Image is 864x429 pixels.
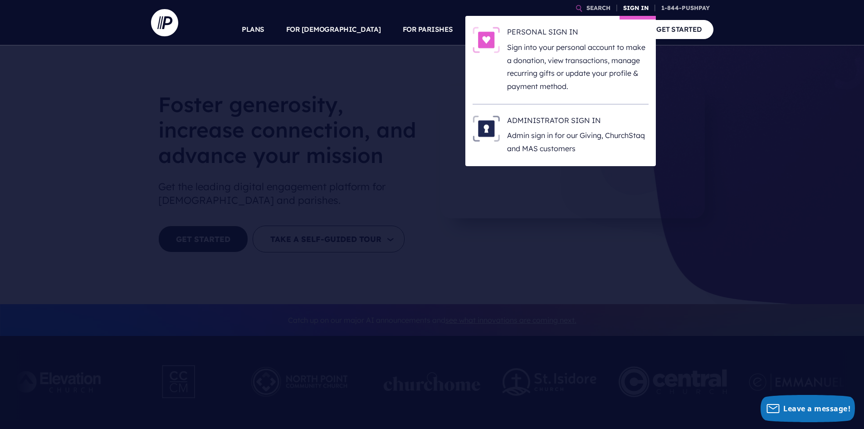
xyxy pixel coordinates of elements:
[242,14,264,45] a: PLANS
[475,14,515,45] a: SOLUTIONS
[645,20,713,39] a: GET STARTED
[473,27,500,53] img: PERSONAL SIGN IN - Illustration
[507,27,649,40] h6: PERSONAL SIGN IN
[590,14,624,45] a: COMPANY
[507,41,649,93] p: Sign into your personal account to make a donation, view transactions, manage recurring gifts or ...
[473,27,649,93] a: PERSONAL SIGN IN - Illustration PERSONAL SIGN IN Sign into your personal account to make a donati...
[761,395,855,422] button: Leave a message!
[473,115,649,155] a: ADMINISTRATOR SIGN IN - Illustration ADMINISTRATOR SIGN IN Admin sign in for our Giving, ChurchSt...
[507,115,649,129] h6: ADMINISTRATOR SIGN IN
[403,14,453,45] a: FOR PARISHES
[473,115,500,142] img: ADMINISTRATOR SIGN IN - Illustration
[537,14,568,45] a: EXPLORE
[286,14,381,45] a: FOR [DEMOGRAPHIC_DATA]
[783,404,850,414] span: Leave a message!
[507,129,649,155] p: Admin sign in for our Giving, ChurchStaq and MAS customers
